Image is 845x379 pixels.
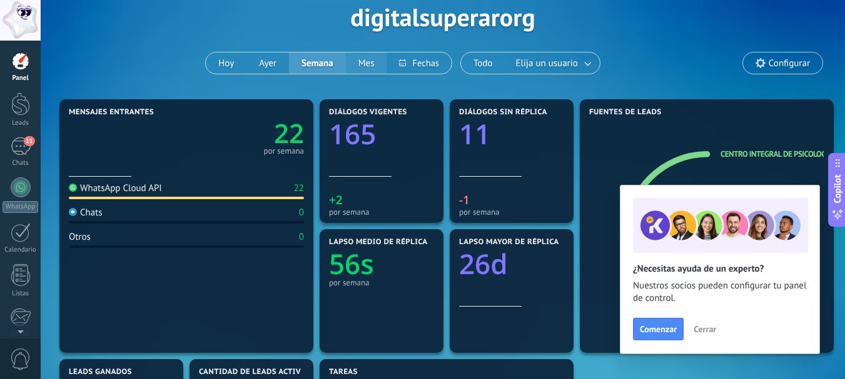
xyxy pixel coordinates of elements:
[329,115,376,152] text: 165
[459,238,559,247] span: Lapso mayor de réplica
[514,55,580,72] span: Elija un usuario
[24,136,34,146] span: 11
[459,108,547,117] span: Diálogos sin réplica
[3,201,38,213] div: WhatsApp
[69,208,77,216] img: Chats
[329,192,343,208] text: +2
[289,52,346,74] button: Semana
[329,108,407,117] span: Diálogos vigentes
[633,263,807,275] h2: ¿Necesitas ayuda de un experto?
[633,318,684,340] button: Comenzar
[186,116,304,151] a: 22
[206,52,246,74] button: Hoy
[694,325,716,333] span: Cerrar
[688,320,722,338] button: Cerrar
[589,108,662,117] span: Fuentes de leads
[3,74,39,82] div: Panel
[459,115,490,152] text: 11
[459,245,564,282] a: 26d
[69,231,91,243] div: Otros
[299,231,304,243] div: 0
[329,278,434,287] div: por semana
[263,148,304,154] div: por semana
[69,182,162,194] div: WhatsApp Cloud API
[69,207,103,219] div: Chats
[299,207,304,219] div: 0
[199,368,311,377] span: Cantidad de leads activos
[831,174,844,203] span: Copilot
[3,119,39,127] div: Leads
[3,290,39,298] div: Listas
[3,246,39,254] div: Calendario
[329,368,358,377] span: Tareas
[769,58,810,69] span: Configurar
[329,238,428,247] span: Lapso medio de réplica
[69,184,77,192] img: WhatsApp Cloud API
[69,108,154,117] span: Mensajes entrantes
[461,52,505,74] button: Todo
[633,280,807,305] span: Nuestros socios pueden configurar tu panel de control.
[640,325,677,333] span: Comenzar
[459,207,564,217] div: por semana
[274,116,304,151] text: 22
[3,159,39,167] div: Chats
[505,52,600,74] button: Elija un usuario
[329,207,434,217] div: por semana
[459,192,470,208] text: -1
[329,245,374,282] text: 56s
[387,52,451,74] button: Fechas
[459,245,508,282] text: 26d
[294,182,304,194] div: 22
[69,368,132,377] span: Leads ganados
[246,52,289,74] button: Ayer
[346,52,387,74] button: Mes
